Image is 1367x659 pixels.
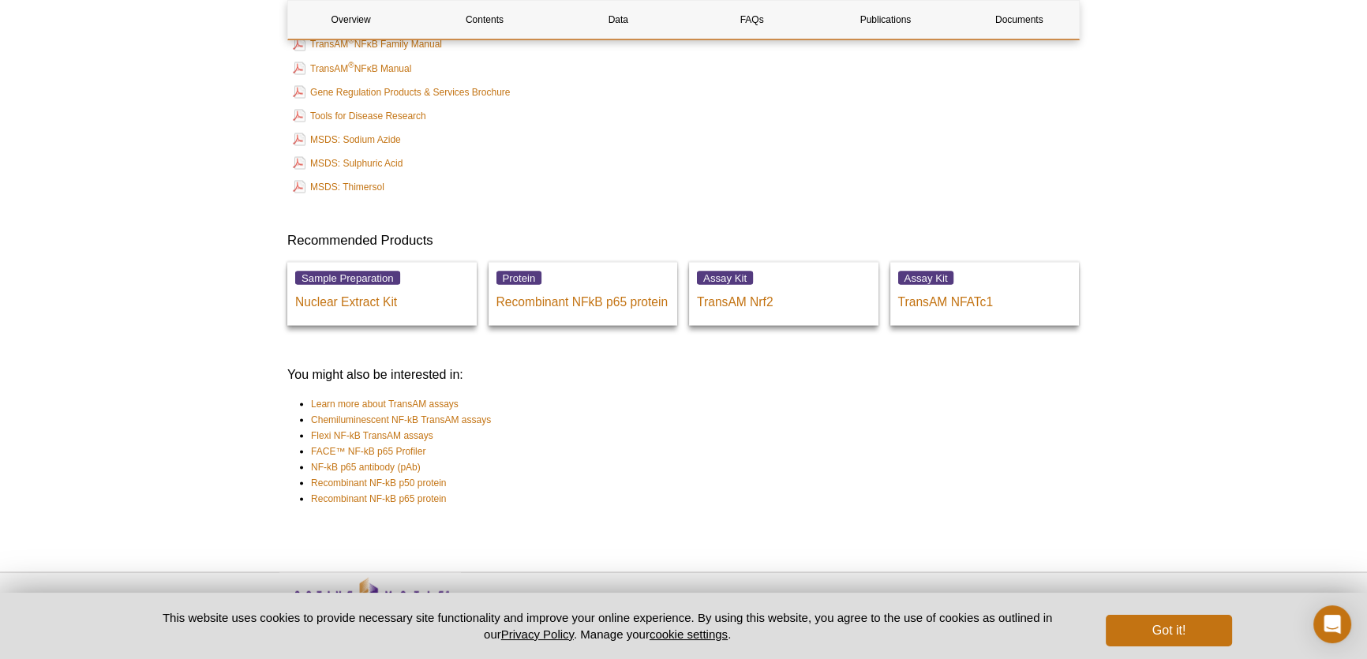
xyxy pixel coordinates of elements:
span: Assay Kit [898,271,954,284]
a: Recombinant NF-kB p65 protein [311,490,446,506]
a: Overview [288,1,414,39]
span: Protein [496,271,542,284]
a: Recombinant NF-kB p50 protein [311,474,446,490]
span: Sample Preparation [295,271,400,284]
img: Active Motif, [279,572,461,636]
a: Chemiluminescent NF-kB TransAM assays [311,411,491,427]
p: Nuclear Extract Kit [295,286,469,309]
a: NF-kB p65 antibody (pAb) [311,459,421,474]
a: Documents [957,1,1082,39]
a: MSDS: Sodium Azide [293,129,401,148]
button: cookie settings [650,627,728,641]
a: FACE™ NF-kB p65 Profiler [311,443,425,459]
a: Privacy Policy [501,627,574,641]
span: Assay Kit [697,271,753,284]
a: TransAM®NFκB Manual [293,58,411,77]
a: Publications [822,1,948,39]
a: Assay Kit TransAM Nrf2 [689,261,878,325]
h3: You might also be interested in: [287,365,1080,384]
a: MSDS: Sulphuric Acid [293,153,403,172]
h3: Recommended Products [287,230,1080,249]
a: Gene Regulation Products & Services Brochure [293,82,510,101]
div: Open Intercom Messenger [1313,605,1351,643]
a: Learn more about TransAM assays [311,395,459,411]
button: Got it! [1106,615,1232,646]
a: Tools for Disease Research [293,106,426,125]
p: TransAM NFATc1 [898,286,1072,309]
a: TransAM®NFκB Family Manual [293,35,442,54]
a: MSDS: Thimersol [293,177,384,196]
a: Protein Recombinant NFkB p65 protein [489,261,678,325]
p: This website uses cookies to provide necessary site functionality and improve your online experie... [135,609,1080,642]
sup: ® [348,36,354,45]
a: Flexi NF-kB TransAM assays [311,427,433,443]
sup: ® [348,60,354,69]
a: Sample Preparation Nuclear Extract Kit [287,261,477,325]
p: TransAM Nrf2 [697,286,871,309]
a: Contents [421,1,547,39]
p: Recombinant NFkB p65 protein [496,286,670,309]
a: Assay Kit TransAM NFATc1 [890,261,1080,325]
a: FAQs [689,1,815,39]
a: Data [556,1,681,39]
